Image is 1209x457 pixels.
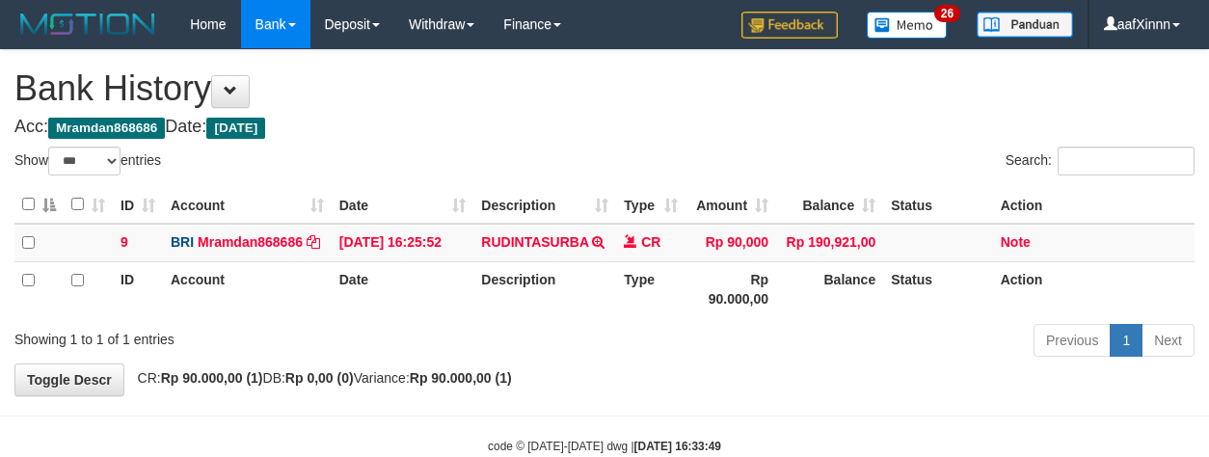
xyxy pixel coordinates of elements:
img: Button%20Memo.svg [867,12,948,39]
th: : activate to sort column descending [14,186,64,224]
th: Action [993,261,1195,316]
span: CR: DB: Variance: [128,370,512,386]
th: Rp 90.000,00 [685,261,776,316]
a: Previous [1034,324,1111,357]
h4: Acc: Date: [14,118,1195,137]
th: Action [993,186,1195,224]
th: ID [113,261,163,316]
strong: Rp 90.000,00 (1) [410,370,512,386]
th: Status [883,186,993,224]
a: 1 [1110,324,1142,357]
td: Rp 90,000 [685,224,776,262]
label: Search: [1006,147,1195,175]
span: 9 [121,234,128,250]
strong: Rp 90.000,00 (1) [161,370,263,386]
select: Showentries [48,147,121,175]
th: Type: activate to sort column ascending [616,186,685,224]
th: Description: activate to sort column ascending [473,186,616,224]
th: Amount: activate to sort column ascending [685,186,776,224]
a: Toggle Descr [14,363,124,396]
strong: [DATE] 16:33:49 [634,440,721,453]
th: Status [883,261,993,316]
a: Mramdan868686 [198,234,303,250]
a: RUDINTASURBA [481,234,588,250]
div: Showing 1 to 1 of 1 entries [14,322,490,349]
td: [DATE] 16:25:52 [332,224,474,262]
label: Show entries [14,147,161,175]
span: BRI [171,234,194,250]
small: code © [DATE]-[DATE] dwg | [488,440,721,453]
img: panduan.png [977,12,1073,38]
th: Date [332,261,474,316]
th: : activate to sort column ascending [64,186,113,224]
th: Date: activate to sort column ascending [332,186,474,224]
strong: Rp 0,00 (0) [285,370,354,386]
th: ID: activate to sort column ascending [113,186,163,224]
th: Balance: activate to sort column ascending [776,186,883,224]
a: Next [1142,324,1195,357]
th: Account [163,261,332,316]
span: 26 [934,5,960,22]
input: Search: [1058,147,1195,175]
td: Rp 190,921,00 [776,224,883,262]
img: Feedback.jpg [741,12,838,39]
th: Balance [776,261,883,316]
h1: Bank History [14,69,1195,108]
th: Description [473,261,616,316]
a: Copy Mramdan868686 to clipboard [307,234,320,250]
a: Note [1001,234,1031,250]
span: [DATE] [206,118,265,139]
th: Account: activate to sort column ascending [163,186,332,224]
span: Mramdan868686 [48,118,165,139]
span: CR [641,234,660,250]
img: MOTION_logo.png [14,10,161,39]
th: Type [616,261,685,316]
